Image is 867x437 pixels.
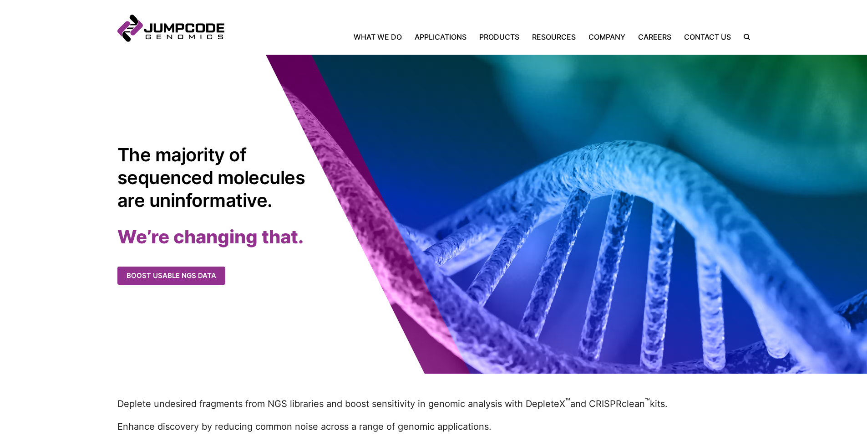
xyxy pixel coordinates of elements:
a: Boost usable NGS data [117,267,225,285]
a: Careers [632,31,678,42]
p: Enhance discovery by reducing common noise across a range of genomic applications. [117,420,750,433]
a: Company [582,31,632,42]
sup: ™ [565,397,570,406]
label: Search the site. [737,34,750,40]
a: What We Do [354,31,408,42]
a: Applications [408,31,473,42]
nav: Primary Navigation [224,31,737,42]
p: Deplete undesired fragments from NGS libraries and boost sensitivity in genomic analysis with Dep... [117,396,750,411]
a: Resources [526,31,582,42]
a: Products [473,31,526,42]
h1: The majority of sequenced molecules are uninformative. [117,144,311,212]
sup: ™ [645,397,650,406]
h2: We’re changing that. [117,226,434,248]
a: Contact Us [678,31,737,42]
